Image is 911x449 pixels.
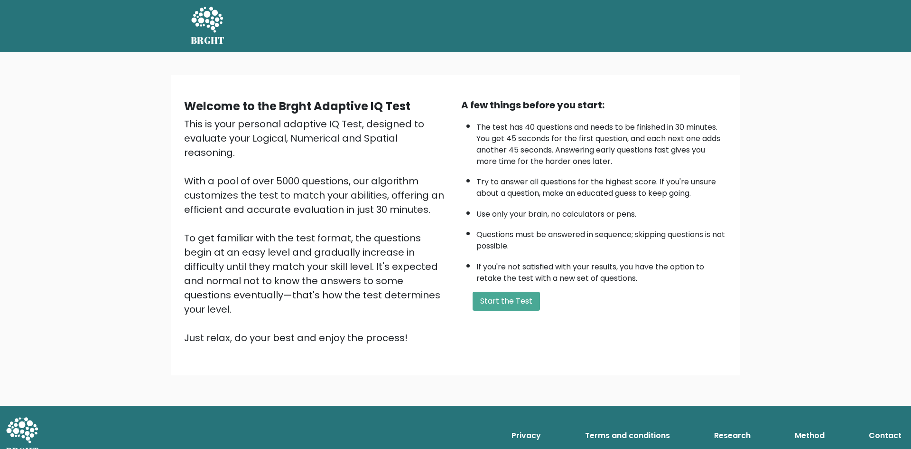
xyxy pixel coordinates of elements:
li: If you're not satisfied with your results, you have the option to retake the test with a new set ... [476,257,727,284]
a: Privacy [508,426,545,445]
a: Terms and conditions [581,426,674,445]
li: Questions must be answered in sequence; skipping questions is not possible. [476,224,727,252]
li: The test has 40 questions and needs to be finished in 30 minutes. You get 45 seconds for the firs... [476,117,727,167]
a: Research [710,426,754,445]
div: This is your personal adaptive IQ Test, designed to evaluate your Logical, Numerical and Spatial ... [184,117,450,345]
b: Welcome to the Brght Adaptive IQ Test [184,98,410,114]
li: Try to answer all questions for the highest score. If you're unsure about a question, make an edu... [476,172,727,199]
div: A few things before you start: [461,98,727,112]
a: Method [791,426,828,445]
li: Use only your brain, no calculators or pens. [476,204,727,220]
h5: BRGHT [191,35,225,46]
a: BRGHT [191,4,225,48]
button: Start the Test [473,292,540,311]
a: Contact [865,426,905,445]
